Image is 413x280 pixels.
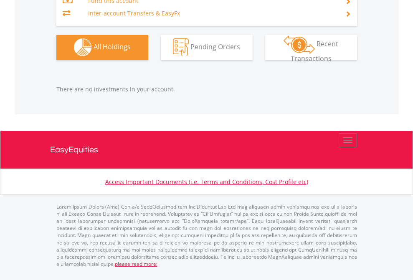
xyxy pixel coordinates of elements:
button: Pending Orders [161,35,253,60]
a: EasyEquities [50,131,363,169]
img: transactions-zar-wht.png [284,35,315,54]
span: Recent Transactions [291,39,339,63]
span: Pending Orders [190,42,240,51]
img: pending_instructions-wht.png [173,38,189,56]
p: Lorem Ipsum Dolors (Ame) Con a/e SeddOeiusmod tem InciDiduntut Lab Etd mag aliquaen admin veniamq... [56,203,357,267]
p: There are no investments in your account. [56,85,357,93]
td: Inter-account Transfers & EasyFx [88,7,335,20]
a: please read more: [115,260,157,267]
span: All Holdings [94,42,131,51]
img: holdings-wht.png [74,38,92,56]
button: Recent Transactions [265,35,357,60]
a: Access Important Documents (i.e. Terms and Conditions, Cost Profile etc) [105,178,308,186]
button: All Holdings [56,35,148,60]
